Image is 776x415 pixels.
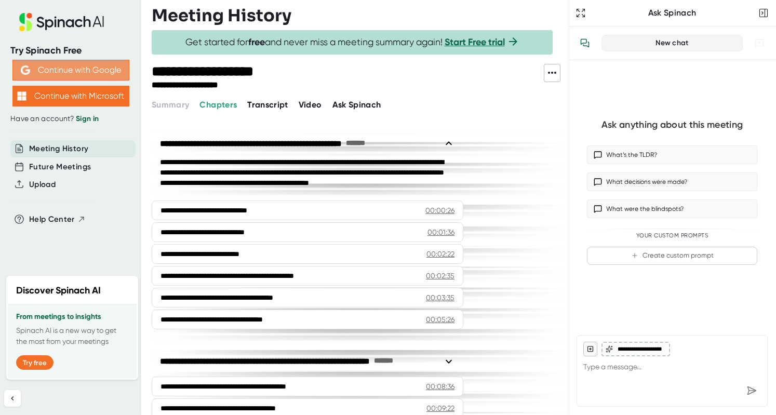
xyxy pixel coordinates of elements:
[588,8,756,18] div: Ask Spinach
[426,249,454,259] div: 00:02:22
[248,36,265,48] b: free
[16,355,53,370] button: Try free
[601,119,743,131] div: Ask anything about this meeting
[16,284,101,298] h2: Discover Spinach AI
[185,36,519,48] span: Get started for and never miss a meeting summary again!
[16,325,128,347] p: Spinach AI is a new way to get the most from your meetings
[199,99,237,111] button: Chapters
[587,172,757,191] button: What decisions were made?
[608,38,736,48] div: New chat
[12,60,129,81] button: Continue with Google
[425,205,454,216] div: 00:00:26
[426,381,454,392] div: 00:08:36
[152,99,189,111] button: Summary
[4,390,21,407] button: Collapse sidebar
[247,100,288,110] span: Transcript
[587,199,757,218] button: What were the blindspots?
[10,45,131,57] div: Try Spinach Free
[587,247,757,265] button: Create custom prompt
[199,100,237,110] span: Chapters
[587,232,757,239] div: Your Custom Prompts
[573,6,588,20] button: Expand to Ask Spinach page
[29,179,56,191] button: Upload
[426,403,454,413] div: 00:09:22
[76,114,99,123] a: Sign in
[299,100,322,110] span: Video
[445,36,505,48] a: Start Free trial
[299,99,322,111] button: Video
[426,314,454,325] div: 00:05:26
[332,99,381,111] button: Ask Spinach
[152,100,189,110] span: Summary
[742,381,761,400] div: Send message
[29,213,75,225] span: Help Center
[152,6,291,25] h3: Meeting History
[16,313,128,321] h3: From meetings to insights
[427,227,454,237] div: 00:01:36
[574,33,595,53] button: View conversation history
[332,100,381,110] span: Ask Spinach
[247,99,288,111] button: Transcript
[12,86,129,106] button: Continue with Microsoft
[10,114,131,124] div: Have an account?
[21,65,30,75] img: Aehbyd4JwY73AAAAAElFTkSuQmCC
[587,145,757,164] button: What’s the TLDR?
[426,292,454,303] div: 00:03:35
[29,213,86,225] button: Help Center
[29,143,88,155] button: Meeting History
[756,6,771,20] button: Close conversation sidebar
[426,271,454,281] div: 00:02:35
[29,161,91,173] button: Future Meetings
